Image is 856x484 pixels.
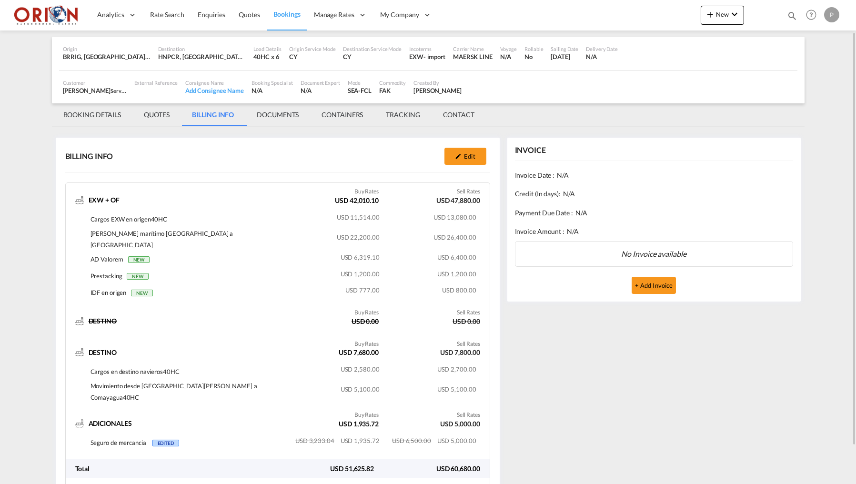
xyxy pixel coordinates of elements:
div: No Invoice available [515,241,793,267]
span: NEW [127,273,149,280]
div: N/A [586,52,618,61]
div: USD 7,680.00 [339,348,379,360]
div: Customer [63,79,127,86]
div: Voyage [500,45,517,52]
div: N/A [252,86,293,95]
span: USD 2,580.00 [341,365,380,373]
div: Booking Specialist [252,79,293,86]
button: + Add Invoice [632,277,676,294]
label: Sell Rates [457,411,480,419]
div: Load Details [253,45,282,52]
div: Delivery Date [586,45,618,52]
span: N/A [557,171,569,180]
span: My Company [380,10,419,20]
div: EXW [409,52,423,61]
span: USD 6,400.00 [437,253,476,261]
div: Sailing Date [551,45,578,52]
span: Seguro de mercancia [91,439,146,446]
div: USD 60,680.00 [383,464,490,474]
div: Origin [63,45,151,52]
span: USD 5,000.00 [437,437,476,444]
div: No [524,52,543,61]
span: Cargos EXW en origen40HC [91,215,168,223]
span: Manage Rates [314,10,354,20]
div: Help [803,7,824,24]
label: Sell Rates [457,188,480,196]
div: Origin Service Mode [289,45,335,52]
md-tab-item: BILLING INFO [181,103,245,126]
label: Buy Rates [354,340,379,348]
div: FAK [379,86,406,95]
span: USD 1,200.00 [437,270,476,278]
md-pagination-wrapper: Use the left and right arrow keys to navigate between tabs [52,103,486,126]
div: Payment Due Date : [515,203,793,222]
div: [PERSON_NAME] [63,86,127,95]
span: Analytics [97,10,124,20]
div: Pablo Lardizabal [413,86,462,95]
div: Invoice Date : [515,166,793,185]
span: Bookings [273,10,301,18]
span: Help [803,7,819,23]
span: USD 6,319.10 [341,253,380,261]
md-tab-item: CONTACT [432,103,486,126]
div: Consignee Name [185,79,244,86]
label: Buy Rates [354,309,379,317]
div: SEA-FCL [348,86,372,95]
button: icon-plus 400-fgNewicon-chevron-down [701,6,744,25]
span: New [705,10,740,18]
div: P [824,7,839,22]
div: USD 47,880.00 [436,196,480,208]
body: Rich Text Editor, editor2 [10,10,218,20]
div: - import [423,52,445,61]
span: [PERSON_NAME] marítimo [GEOGRAPHIC_DATA] a [GEOGRAPHIC_DATA] [91,230,233,249]
label: Buy Rates [354,188,379,196]
label: Sell Rates [457,309,480,317]
div: USD 1,935.72 [339,419,379,431]
div: Mode [348,79,372,86]
span: USD 3,233.04 [295,437,339,444]
span: Quotes [239,10,260,19]
span: USD 5,100.00 [437,385,476,393]
div: Carrier Name [453,45,493,52]
span: NEW [128,256,150,263]
span: N/A [563,189,575,199]
span: N/A [567,227,579,236]
div: CY [289,52,335,61]
label: Buy Rates [354,411,379,419]
div: BILLING INFO [65,151,113,161]
span: USD 22,200.00 [337,233,380,241]
span: USD 11,514.00 [337,213,380,221]
span: AD Valorem [91,255,123,263]
span: USD 2,700.00 [437,365,476,373]
div: Incoterms [409,45,445,52]
span: IDF en origen [91,289,127,296]
div: Destination [158,45,246,52]
md-tab-item: DOCUMENTS [245,103,310,126]
span: USD 6,500.00 [392,437,436,444]
div: Add Consignee Name [185,86,244,95]
span: USD 13,080.00 [433,213,476,221]
img: 2c36fa60c4e911ed9fceb5e2556746cc.JPG [14,4,79,26]
div: Total [66,464,278,474]
div: HNPCR, Puerto Cortes, Honduras, Mexico & Central America, Americas [158,52,246,61]
div: USD 7,800.00 [440,348,480,360]
div: USD 0.00 [352,317,379,329]
div: USD 5,000.00 [440,419,480,431]
div: USD 0.00 [453,317,480,329]
div: USD 42,010.10 [335,196,379,208]
div: BRRIG, Rio Grande, Brazil, South America, Americas [63,52,151,61]
div: Credit (In days): [515,184,793,203]
md-tab-item: TRACKING [374,103,431,126]
div: Commodity [379,79,406,86]
button: icon-pencilEdit [444,148,486,165]
div: icon-magnify [787,10,797,25]
span: USD 1,200.00 [341,270,380,278]
md-icon: icon-pencil [455,153,462,160]
div: Document Expert [301,79,340,86]
div: Created By [413,79,462,86]
div: MAERSK LINE [453,52,493,61]
span: Servicios Integrales de alimentos [111,87,186,94]
span: USD 26,400.00 [433,233,476,241]
div: Invoice Amount : [515,222,793,241]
